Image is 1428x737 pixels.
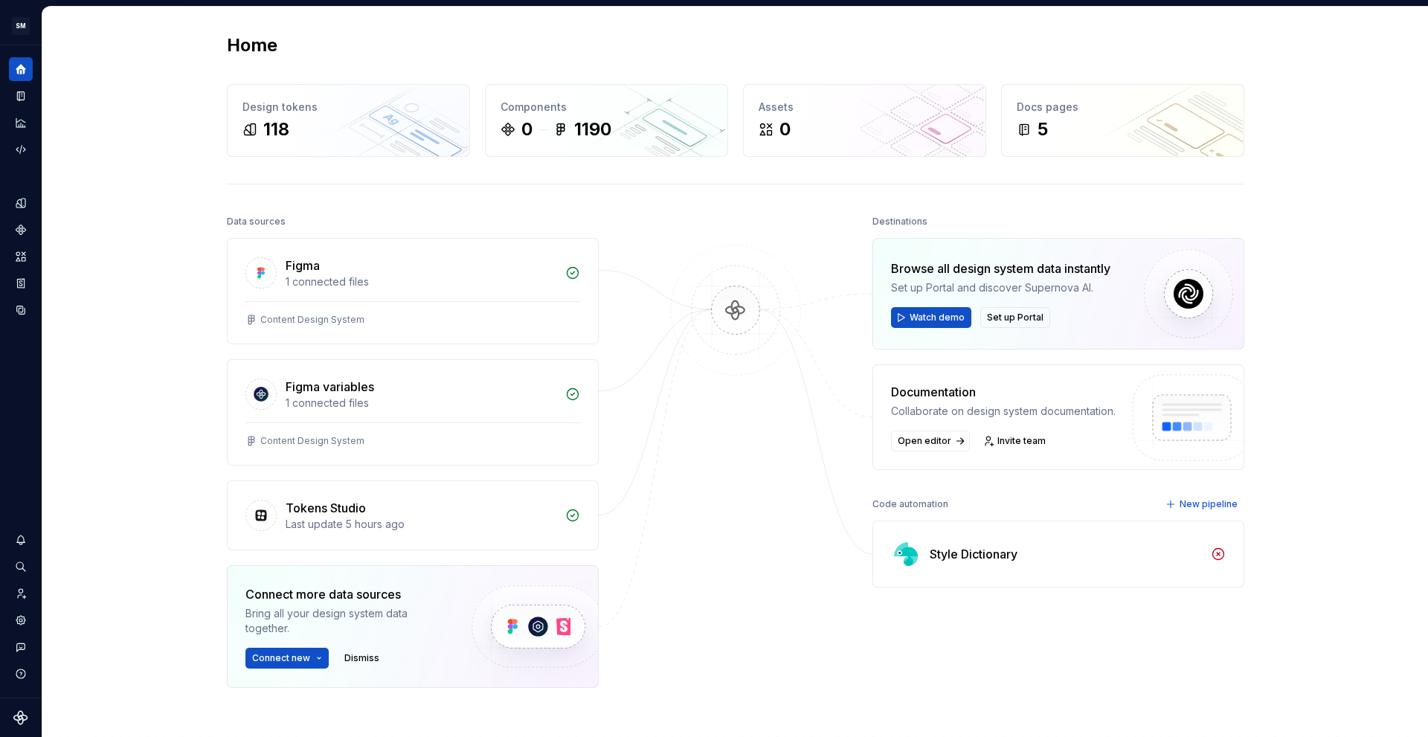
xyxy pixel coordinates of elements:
[930,545,1017,563] div: Style Dictionary
[979,431,1052,451] a: Invite team
[1161,494,1244,515] button: New pipeline
[779,118,791,141] div: 0
[987,312,1043,324] span: Set up Portal
[286,517,556,532] div: Last update 5 hours ago
[9,298,33,322] a: Data sources
[743,84,986,157] a: Assets0
[574,118,611,141] div: 1190
[227,480,599,550] a: Tokens StudioLast update 5 hours ago
[9,528,33,552] button: Notifications
[260,314,364,326] div: Content Design System
[245,648,329,669] button: Connect new
[227,84,470,157] a: Design tokens118
[891,260,1110,277] div: Browse all design system data instantly
[891,404,1116,419] div: Collaborate on design system documentation.
[891,280,1110,295] div: Set up Portal and discover Supernova AI.
[227,33,277,57] h2: Home
[1038,118,1048,141] div: 5
[252,652,310,664] span: Connect new
[245,585,446,603] div: Connect more data sources
[891,383,1116,401] div: Documentation
[485,84,728,157] a: Components01190
[260,435,364,447] div: Content Design System
[9,191,33,215] a: Design tokens
[13,710,28,725] svg: Supernova Logo
[898,435,951,447] span: Open editor
[9,57,33,81] a: Home
[12,17,30,35] div: SM
[286,378,374,396] div: Figma variables
[344,652,379,664] span: Dismiss
[9,608,33,632] a: Settings
[521,118,533,141] div: 0
[997,435,1046,447] span: Invite team
[263,118,289,141] div: 118
[9,138,33,161] a: Code automation
[1017,100,1229,115] div: Docs pages
[286,396,556,411] div: 1 connected files
[9,555,33,579] button: Search ⌘K
[9,111,33,135] a: Analytics
[286,499,366,517] div: Tokens Studio
[9,84,33,108] a: Documentation
[227,238,599,344] a: Figma1 connected filesContent Design System
[1001,84,1244,157] a: Docs pages5
[910,312,965,324] span: Watch demo
[9,635,33,659] button: Contact support
[286,274,556,289] div: 1 connected files
[891,307,971,328] button: Watch demo
[980,307,1050,328] button: Set up Portal
[872,494,948,515] div: Code automation
[338,648,386,669] button: Dismiss
[9,271,33,295] a: Storybook stories
[3,10,39,42] button: SM
[9,245,33,268] a: Assets
[286,257,320,274] div: Figma
[245,606,446,636] div: Bring all your design system data together.
[242,100,454,115] div: Design tokens
[1180,498,1238,510] span: New pipeline
[9,582,33,605] a: Invite team
[759,100,971,115] div: Assets
[872,211,927,232] div: Destinations
[227,359,599,466] a: Figma variables1 connected filesContent Design System
[227,211,286,232] div: Data sources
[9,218,33,242] a: Components
[501,100,713,115] div: Components
[891,431,970,451] a: Open editor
